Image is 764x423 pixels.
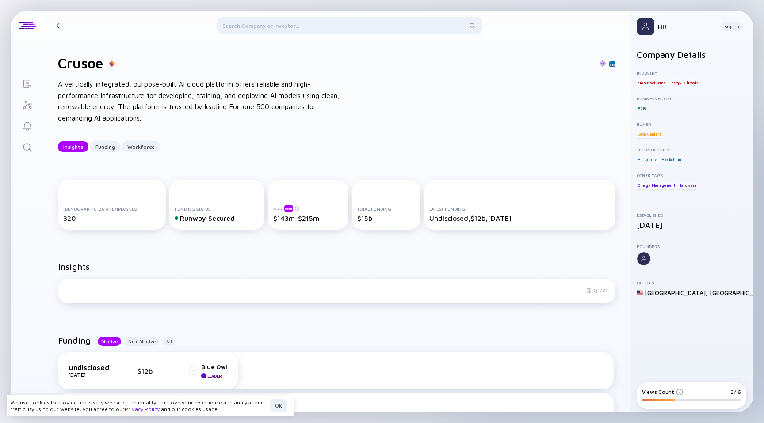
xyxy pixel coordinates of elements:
[122,141,160,152] button: Workforce
[58,140,88,154] div: Insights
[661,155,682,164] div: Blockchain
[207,374,222,378] div: Leader
[637,78,666,87] div: Manufacturing
[357,214,415,222] div: $15b
[357,206,415,211] div: Total Funding
[637,155,653,164] div: BigData
[637,129,662,138] div: Data Centers
[429,214,610,222] div: Undisclosed, $12b, [DATE]
[69,363,113,371] div: Undisclosed
[586,287,608,294] div: Q1/24
[273,205,343,211] div: ARR
[90,140,120,154] div: Funding
[138,367,164,375] div: $12b
[125,406,160,412] a: Privacy Policy
[637,18,654,35] img: Profile Picture
[11,399,266,412] div: We use cookies to provide necessary website functionality, improve your experience and analyze ou...
[637,181,676,189] div: Energy Management
[175,214,259,222] div: Runway Secured
[683,78,699,87] div: Climate
[11,72,44,94] a: Lists
[11,115,44,136] a: Reminders
[637,147,746,152] div: Technologies
[637,280,746,285] div: Offices
[58,79,341,124] div: A vertically integrated, purpose-built AI cloud platform offers reliable and high-performance inf...
[637,49,746,60] h2: Company Details
[69,371,113,378] div: [DATE]
[122,140,160,154] div: Workforce
[98,337,121,346] button: Dilutive
[63,214,160,222] div: 320
[284,205,293,211] div: beta
[677,181,697,189] div: Hardware
[654,155,660,164] div: AI
[637,121,746,127] div: Buyer
[600,60,606,67] img: Crusoe Website
[658,23,714,30] div: Hi!
[637,70,746,76] div: Industry
[175,206,259,211] div: Funding Status
[637,96,746,101] div: Business Model
[58,141,88,152] button: Insights
[90,141,120,152] button: Funding
[637,244,746,249] div: Founders
[58,261,90,272] h2: Insights
[721,22,743,31] button: Sign In
[58,335,91,345] h2: Funding
[189,363,227,378] a: Blue OwlLeader
[637,212,746,218] div: Established
[668,78,682,87] div: Energy
[273,214,343,222] div: $143m-$215m
[163,337,176,346] button: All
[731,389,741,395] div: 2/ 6
[63,206,160,211] div: [DEMOGRAPHIC_DATA] Employees
[637,173,746,178] div: Other Tags
[11,136,44,157] a: Search
[637,220,746,230] div: [DATE]
[642,389,683,395] div: Views Count
[637,290,643,296] img: United States Flag
[429,206,610,211] div: Latest Funding
[125,337,159,346] button: Non-Dilutive
[610,62,615,66] img: Crusoe Linkedin Page
[11,94,44,115] a: Investor Map
[58,55,103,72] h1: Crusoe
[270,399,287,412] button: OK
[201,363,227,370] div: Blue Owl
[637,104,646,113] div: B2B
[645,289,708,296] div: [GEOGRAPHIC_DATA] ,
